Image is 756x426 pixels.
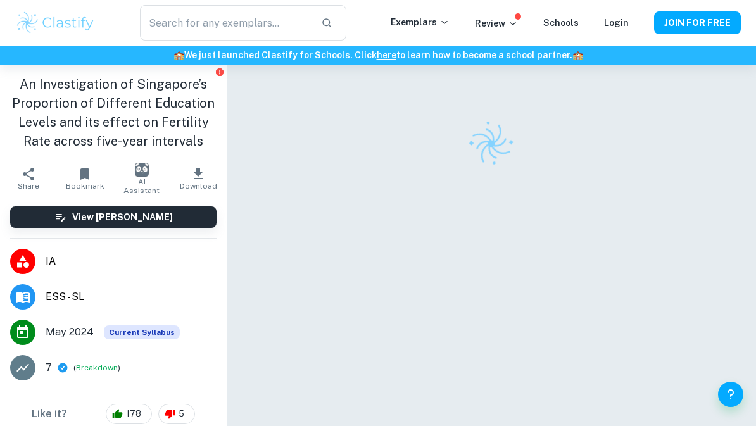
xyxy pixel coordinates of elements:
[46,289,217,304] span: ESS - SL
[113,161,170,196] button: AI Assistant
[10,75,217,151] h1: An Investigation of Singapore’s Proportion of Different Education Levels and its effect on Fertil...
[73,362,120,374] span: ( )
[46,360,52,375] p: 7
[654,11,741,34] button: JOIN FOR FREE
[119,408,148,420] span: 178
[66,182,104,191] span: Bookmark
[104,325,180,339] span: Current Syllabus
[46,325,94,340] span: May 2024
[121,177,163,195] span: AI Assistant
[46,254,217,269] span: IA
[460,113,523,175] img: Clastify logo
[604,18,629,28] a: Login
[32,406,67,422] h6: Like it?
[140,5,311,41] input: Search for any exemplars...
[718,382,743,407] button: Help and Feedback
[135,163,149,177] img: AI Assistant
[180,182,217,191] span: Download
[57,161,114,196] button: Bookmark
[377,50,396,60] a: here
[391,15,450,29] p: Exemplars
[215,67,224,77] button: Report issue
[172,408,191,420] span: 5
[170,161,227,196] button: Download
[173,50,184,60] span: 🏫
[10,206,217,228] button: View [PERSON_NAME]
[104,325,180,339] div: This exemplar is based on the current syllabus. Feel free to refer to it for inspiration/ideas wh...
[475,16,518,30] p: Review
[572,50,583,60] span: 🏫
[18,182,39,191] span: Share
[158,404,195,424] div: 5
[15,10,96,35] img: Clastify logo
[106,404,152,424] div: 178
[543,18,579,28] a: Schools
[72,210,173,224] h6: View [PERSON_NAME]
[76,362,118,373] button: Breakdown
[3,48,753,62] h6: We just launched Clastify for Schools. Click to learn how to become a school partner.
